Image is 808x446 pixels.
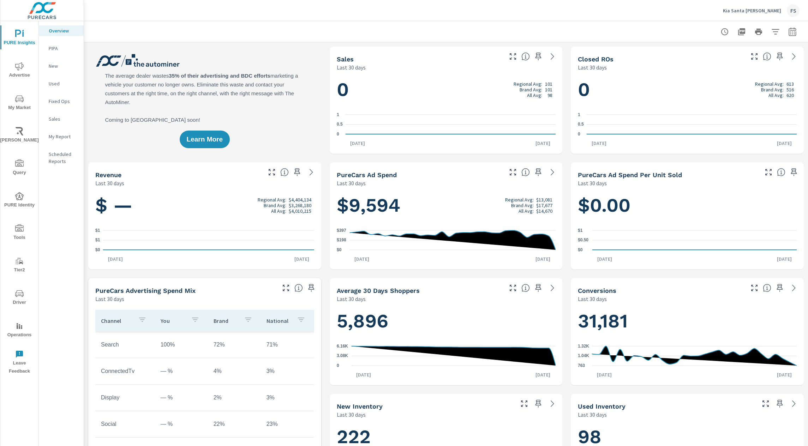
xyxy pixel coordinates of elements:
span: Tier2 [2,257,36,274]
span: Total sales revenue over the selected date range. [Source: This data is sourced from the dealer’s... [280,168,289,176]
text: 0 [578,132,580,137]
p: Scheduled Reports [49,151,78,165]
p: My Report [49,133,78,140]
a: See more details in report [547,167,558,178]
p: Last 30 days [337,179,366,187]
text: 0.5 [337,122,343,127]
div: Overview [39,25,84,36]
text: 1 [578,112,580,117]
text: 0 [337,132,339,137]
p: Fixed Ops [49,98,78,105]
td: 3% [261,362,314,380]
span: Save this to your personalized report [774,282,785,294]
p: Regional Avg: [258,197,286,203]
span: Number of Repair Orders Closed by the selected dealership group over the selected time range. [So... [763,52,771,61]
p: [DATE] [587,140,611,147]
text: 763 [578,363,585,368]
button: Learn More [180,131,230,148]
p: Kia Santa [PERSON_NAME] [723,7,781,14]
a: See more details in report [788,398,800,409]
span: [PERSON_NAME] [2,127,36,144]
p: $4,010,215 [289,208,311,214]
p: $14,670 [536,208,552,214]
h5: Closed ROs [578,55,614,63]
td: 72% [208,336,261,354]
p: Last 30 days [95,295,124,303]
button: Make Fullscreen [507,282,519,294]
p: 101 [545,87,552,92]
a: See more details in report [788,282,800,294]
td: Search [95,336,155,354]
h5: New Inventory [337,403,383,410]
p: [DATE] [289,255,314,263]
span: The number of dealer-specified goals completed by a visitor. [Source: This data is provided by th... [763,284,771,292]
td: Display [95,389,155,406]
td: ConnectedTv [95,362,155,380]
td: 22% [208,415,261,433]
p: Brand [214,317,238,324]
p: 620 [786,92,794,98]
span: Average cost of advertising per each vehicle sold at the dealer over the selected date range. The... [777,168,785,176]
p: Regional Avg: [514,81,542,87]
div: Sales [39,114,84,124]
td: 71% [261,336,314,354]
span: PURE Insights [2,30,36,47]
p: All Avg: [527,92,542,98]
span: Save this to your personalized report [306,282,317,294]
td: — % [155,389,208,406]
div: PIPA [39,43,84,54]
td: — % [155,415,208,433]
span: Save this to your personalized report [788,167,800,178]
button: Make Fullscreen [519,398,530,409]
p: Brand Avg: [511,203,534,208]
p: 98 [547,92,552,98]
td: — % [155,362,208,380]
span: Advertise [2,62,36,79]
p: [DATE] [349,255,374,263]
p: 101 [545,81,552,87]
span: Operations [2,322,36,339]
p: $3,268,180 [289,203,311,208]
text: $0 [337,247,342,252]
p: Last 30 days [578,410,607,419]
div: My Report [39,131,84,142]
text: $198 [337,238,346,243]
span: Save this to your personalized report [292,167,303,178]
a: See more details in report [788,51,800,62]
p: [DATE] [772,371,797,378]
p: Last 30 days [578,295,607,303]
text: $0.50 [578,238,588,243]
p: [DATE] [351,371,376,378]
button: "Export Report to PDF" [735,25,749,39]
button: Make Fullscreen [507,51,519,62]
span: Tools [2,224,36,242]
text: 1.04K [578,354,589,358]
text: $1 [95,238,100,243]
p: [DATE] [772,255,797,263]
span: Query [2,159,36,177]
p: Last 30 days [578,63,607,72]
text: $1 [578,228,583,233]
span: Save this to your personalized report [533,282,544,294]
button: Make Fullscreen [760,398,771,409]
button: Make Fullscreen [266,167,277,178]
p: [DATE] [592,255,617,263]
h5: PureCars Advertising Spend Mix [95,287,196,294]
p: All Avg: [271,208,286,214]
td: Social [95,415,155,433]
a: See more details in report [547,398,558,409]
p: You [161,317,185,324]
h5: Sales [337,55,354,63]
text: 0 [337,363,339,368]
p: All Avg: [519,208,534,214]
button: Select Date Range [785,25,800,39]
p: Regional Avg: [755,81,784,87]
div: Scheduled Reports [39,149,84,167]
h5: Used Inventory [578,403,626,410]
h1: 5,896 [337,309,556,333]
td: 4% [208,362,261,380]
span: Number of vehicles sold by the dealership over the selected date range. [Source: This data is sou... [521,52,530,61]
span: Save this to your personalized report [774,51,785,62]
p: Brand Avg: [761,87,784,92]
text: 1 [337,112,339,117]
